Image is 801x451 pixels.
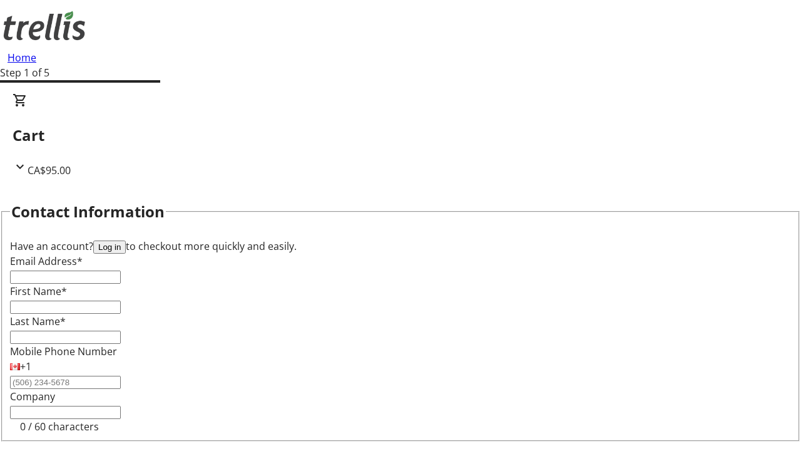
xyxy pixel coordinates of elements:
label: Mobile Phone Number [10,345,117,358]
button: Log in [93,241,126,254]
label: First Name* [10,284,67,298]
h2: Cart [13,124,788,147]
tr-character-limit: 0 / 60 characters [20,420,99,433]
div: Have an account? to checkout more quickly and easily. [10,239,791,254]
input: (506) 234-5678 [10,376,121,389]
h2: Contact Information [11,200,165,223]
label: Last Name* [10,314,66,328]
div: CartCA$95.00 [13,93,788,178]
span: CA$95.00 [28,163,71,177]
label: Email Address* [10,254,83,268]
label: Company [10,390,55,403]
